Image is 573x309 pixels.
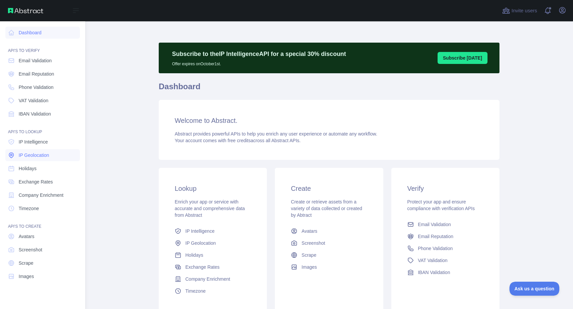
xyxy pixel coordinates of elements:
[5,40,80,53] div: API'S TO VERIFY
[407,184,483,193] h3: Verify
[5,176,80,188] a: Exchange Rates
[175,199,245,218] span: Enrich your app or service with accurate and comprehensive data from Abstract
[175,131,377,137] span: Abstract provides powerful APIs to help you enrich any user experience or automate any workflow.
[159,81,499,97] h1: Dashboard
[172,273,254,285] a: Company Enrichment
[19,178,53,185] span: Exchange Rates
[5,95,80,107] a: VAT Validation
[407,199,475,211] span: Protect your app and ensure compliance with verification APIs
[418,233,454,240] span: Email Reputation
[301,264,317,270] span: Images
[438,52,487,64] button: Subscribe [DATE]
[288,237,370,249] a: Screenshot
[509,282,560,296] iframe: Toggle Customer Support
[405,242,486,254] a: Phone Validation
[175,138,300,143] span: Your account comes with across all Abstract APIs.
[185,276,230,282] span: Company Enrichment
[19,152,49,158] span: IP Geolocation
[172,59,346,67] p: Offer expires on October 1st.
[228,138,251,143] span: free credits
[185,240,216,246] span: IP Geolocation
[418,269,450,276] span: IBAN Validation
[19,139,48,145] span: IP Intelligence
[19,273,34,280] span: Images
[418,221,451,228] span: Email Validation
[405,254,486,266] a: VAT Validation
[19,233,34,240] span: Avatars
[501,5,538,16] button: Invite users
[185,264,220,270] span: Exchange Rates
[5,27,80,39] a: Dashboard
[19,97,48,104] span: VAT Validation
[5,108,80,120] a: IBAN Validation
[288,261,370,273] a: Images
[172,225,254,237] a: IP Intelligence
[5,162,80,174] a: Holidays
[172,261,254,273] a: Exchange Rates
[185,252,203,258] span: Holidays
[301,252,316,258] span: Scrape
[185,288,206,294] span: Timezone
[5,55,80,67] a: Email Validation
[301,240,325,246] span: Screenshot
[19,205,39,212] span: Timezone
[19,246,42,253] span: Screenshot
[8,8,43,13] img: Abstract API
[291,199,362,218] span: Create or retrieve assets from a variety of data collected or created by Abtract
[19,165,37,172] span: Holidays
[175,184,251,193] h3: Lookup
[19,71,54,77] span: Email Reputation
[405,230,486,242] a: Email Reputation
[172,285,254,297] a: Timezone
[301,228,317,234] span: Avatars
[5,189,80,201] a: Company Enrichment
[288,225,370,237] a: Avatars
[175,116,483,125] h3: Welcome to Abstract.
[5,244,80,256] a: Screenshot
[19,57,52,64] span: Email Validation
[172,249,254,261] a: Holidays
[5,121,80,135] div: API'S TO LOOKUP
[5,136,80,148] a: IP Intelligence
[5,149,80,161] a: IP Geolocation
[172,49,346,59] p: Subscribe to the IP Intelligence API for a special 30 % discount
[19,192,64,198] span: Company Enrichment
[185,228,215,234] span: IP Intelligence
[5,81,80,93] a: Phone Validation
[5,202,80,214] a: Timezone
[418,257,448,264] span: VAT Validation
[291,184,367,193] h3: Create
[418,245,453,252] span: Phone Validation
[288,249,370,261] a: Scrape
[5,257,80,269] a: Scrape
[172,237,254,249] a: IP Geolocation
[5,68,80,80] a: Email Reputation
[405,218,486,230] a: Email Validation
[5,230,80,242] a: Avatars
[19,260,33,266] span: Scrape
[19,84,54,91] span: Phone Validation
[511,7,537,15] span: Invite users
[19,111,51,117] span: IBAN Validation
[5,216,80,229] div: API'S TO CREATE
[5,270,80,282] a: Images
[405,266,486,278] a: IBAN Validation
